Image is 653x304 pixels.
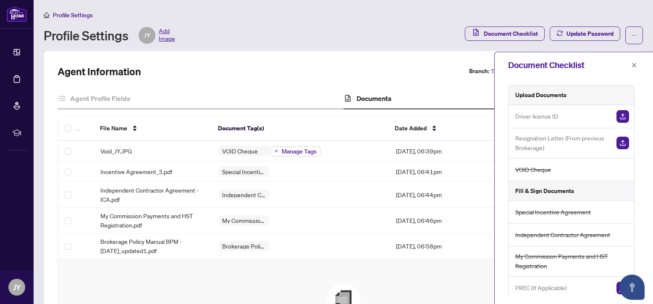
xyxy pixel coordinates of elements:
span: close [631,62,637,68]
h4: Documents [357,93,391,103]
span: plus [274,149,278,153]
span: My Commission Payments and HST Registration.pdf [100,211,205,230]
th: File Name [93,116,211,141]
span: Toronto - [PERSON_NAME] [491,66,561,76]
td: [DATE], 06:58pm [389,233,502,259]
th: Date Added [388,116,500,141]
span: JY [144,31,150,40]
img: Upload Document [616,110,629,123]
span: Add Image [159,27,175,44]
h2: Agent Information [58,65,141,78]
span: Incentive Agreement_3.pdf [100,167,172,176]
span: VOID Cheque [219,148,261,154]
span: VOID Cheque [515,165,551,174]
span: Independent Contractor Agreement [515,230,610,240]
span: JY [13,281,21,293]
span: Void_JY.JPG [100,146,132,156]
span: My Commission Payments and HST Registration [515,251,629,271]
img: logo [7,6,27,22]
span: Brokerage Policy Manual BPM - [DATE]_updated1.pdf [100,237,205,255]
td: [DATE], 06:46pm [389,208,502,233]
span: ellipsis [631,32,637,38]
button: Manage Tags [270,146,320,156]
span: Update Password [566,27,614,40]
span: PREC (If Applicable) [515,283,566,293]
img: Upload Document [616,137,629,149]
th: Document Tag(s) [211,116,388,141]
span: Date Added [395,124,427,133]
span: Document Checklist [484,27,538,40]
span: Manage Tags [282,148,317,154]
span: Resignation Letter (From previous Brokerage) [515,133,610,153]
h5: Upload Documents [515,90,566,100]
span: Brokerage Policy Manual [219,243,269,249]
h4: Agent Profile Fields [70,93,130,103]
h5: Fill & Sign Documents [515,186,574,196]
span: home [44,12,50,18]
button: Open asap [619,275,645,300]
span: Driver license ID [515,111,558,121]
label: Branch: [469,66,489,76]
span: My Commission Payments and HST Registration [219,217,269,223]
div: Document Checklist [508,59,629,71]
button: Update Password [550,26,620,41]
span: Independent Contractor Agreement [219,192,269,198]
img: Sign Document [616,282,629,294]
td: [DATE], 06:44pm [389,182,502,208]
span: Independent Contractor Agreement - ICA.pdf [100,185,205,204]
td: [DATE], 06:41pm [389,161,502,182]
span: Special Incentive Agreement [219,169,269,174]
span: File Name [100,124,127,133]
span: Special Incentive Agreement [515,207,591,217]
div: Profile Settings [44,27,175,44]
button: Document Checklist [465,26,545,41]
td: [DATE], 06:39pm [389,141,502,161]
span: Profile Settings [53,11,93,19]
